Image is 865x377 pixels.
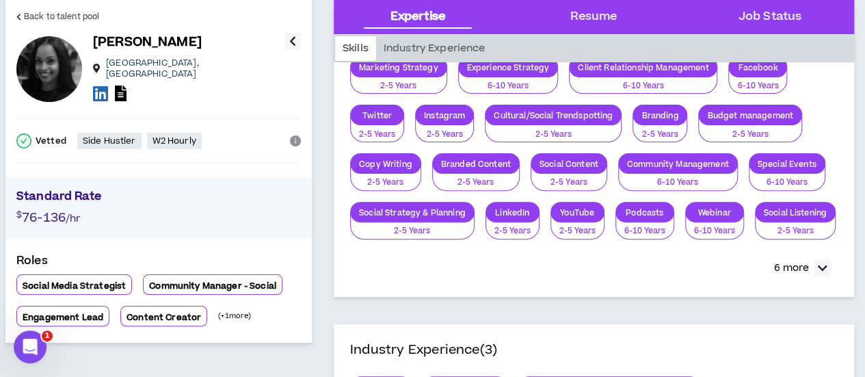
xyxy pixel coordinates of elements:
[494,129,613,141] p: 2-5 Years
[350,117,404,143] button: 2-5 Years
[531,165,607,191] button: 2-5 Years
[559,225,596,237] p: 2-5 Years
[350,213,475,239] button: 2-5 Years
[531,159,607,169] p: Social Content
[540,177,598,189] p: 2-5 Years
[16,209,22,221] span: $
[350,341,497,360] h4: Industry Experience (3)
[767,256,838,281] button: 6 more
[551,207,604,218] p: YouTube
[459,62,558,73] p: Experience Strategy
[615,213,674,239] button: 6-10 Years
[359,80,438,92] p: 2-5 Years
[218,311,251,322] p: (+ 1 more)
[619,159,737,169] p: Community Management
[23,312,103,323] p: Engagement Lead
[624,225,665,237] p: 6-10 Years
[685,213,744,239] button: 6-10 Years
[359,177,412,189] p: 2-5 Years
[698,117,801,143] button: 2-5 Years
[764,225,827,237] p: 2-5 Years
[36,135,66,146] p: Vetted
[485,213,540,239] button: 2-5 Years
[16,188,301,209] p: Standard Rate
[390,8,445,26] div: Expertise
[290,135,301,146] span: info-circle
[633,110,687,120] p: Branding
[441,177,511,189] p: 2-5 Years
[152,135,196,146] p: W2 Hourly
[633,117,687,143] button: 2-5 Years
[728,68,787,94] button: 6-10 Years
[351,159,421,169] p: Copy Writing
[23,281,126,291] p: Social Media Strategist
[24,10,99,23] span: Back to talent pool
[432,165,520,191] button: 2-5 Years
[458,68,559,94] button: 6-10 Years
[350,165,421,191] button: 2-5 Years
[359,225,466,237] p: 2-5 Years
[627,177,729,189] p: 6-10 Years
[16,36,82,102] div: Jamie R.
[22,209,66,227] span: 76-136
[485,117,622,143] button: 2-5 Years
[616,207,674,218] p: Podcasts
[335,36,376,61] div: Skills
[42,330,53,341] span: 1
[569,68,717,94] button: 6-10 Years
[756,207,835,218] p: Social Listening
[494,225,531,237] p: 2-5 Years
[749,159,825,169] p: Special Events
[415,117,474,143] button: 2-5 Years
[351,207,474,218] p: Social Strategy & Planning
[755,213,836,239] button: 2-5 Years
[66,211,80,226] span: /hr
[351,110,403,120] p: Twitter
[350,68,447,94] button: 2-5 Years
[14,330,46,363] iframe: Intercom live chat
[83,135,136,146] p: Side Hustler
[570,62,717,73] p: Client Relationship Management
[424,129,465,141] p: 2-5 Years
[707,129,793,141] p: 2-5 Years
[641,129,678,141] p: 2-5 Years
[376,36,493,61] div: Industry Experience
[738,8,801,26] div: Job Status
[578,80,708,92] p: 6-10 Years
[16,252,301,274] p: Roles
[618,165,738,191] button: 6-10 Years
[433,159,519,169] p: Branded Content
[93,33,202,52] p: [PERSON_NAME]
[758,177,816,189] p: 6-10 Years
[149,281,276,291] p: Community Manager - Social
[774,261,809,276] p: 6 more
[127,312,201,323] p: Content Creator
[416,110,473,120] p: Instagram
[729,62,786,73] p: Facebook
[467,80,550,92] p: 6-10 Years
[550,213,604,239] button: 2-5 Years
[485,110,621,120] p: Cultural/Social Trendspotting
[486,207,539,218] p: LinkedIn
[699,110,801,120] p: Budget management
[570,8,617,26] div: Resume
[749,165,825,191] button: 6-10 Years
[737,80,778,92] p: 6-10 Years
[106,57,284,79] p: [GEOGRAPHIC_DATA] , [GEOGRAPHIC_DATA]
[694,225,735,237] p: 6-10 Years
[16,133,31,148] span: check-circle
[686,207,743,218] p: Webinar
[351,62,447,73] p: Marketing Strategy
[359,129,395,141] p: 2-5 Years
